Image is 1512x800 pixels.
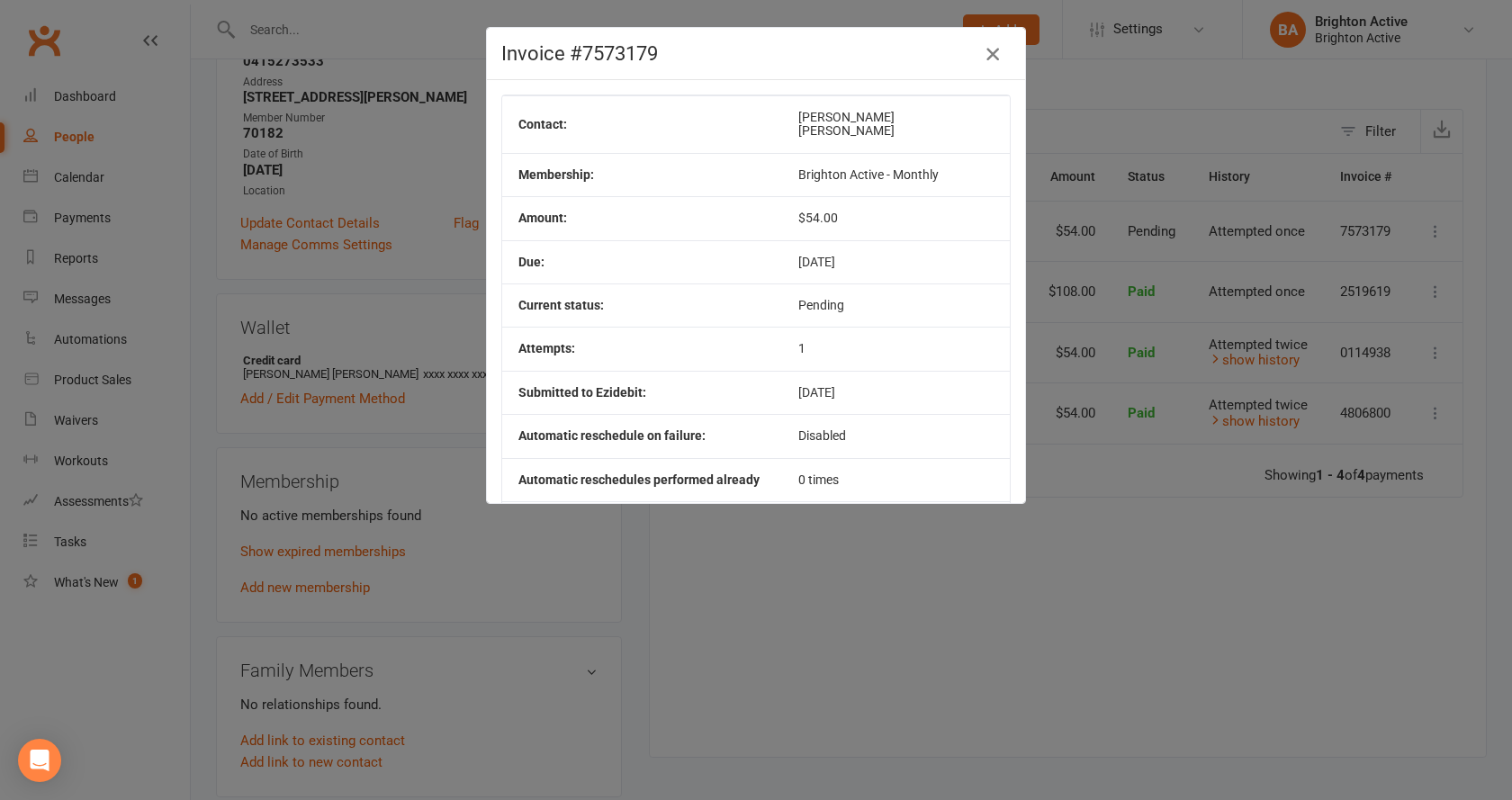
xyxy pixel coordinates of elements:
b: Due: [518,255,544,269]
td: No [782,501,1010,559]
td: 0 times [782,458,1010,501]
b: Submitted to Ezidebit: [518,385,646,400]
b: Membership: [518,167,594,182]
b: Automatic reschedule on failure: [518,428,706,443]
div: Open Intercom Messenger [18,739,61,782]
b: Amount: [518,211,567,225]
td: [DATE] [782,240,1010,283]
b: Automatic reschedules performed already [518,472,760,487]
b: Current status: [518,298,604,312]
td: Pending [782,283,1010,327]
td: [DATE] [782,371,1010,414]
td: $54.00 [782,196,1010,239]
td: Disabled [782,414,1010,457]
h4: Invoice #7573179 [501,42,1011,65]
td: Brighton Active - Monthly [782,153,1010,196]
b: Contact: [518,117,567,131]
td: 1 [782,327,1010,370]
b: Attempts: [518,341,575,355]
td: [PERSON_NAME] [PERSON_NAME] [782,95,1010,153]
button: Close [978,40,1007,68]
